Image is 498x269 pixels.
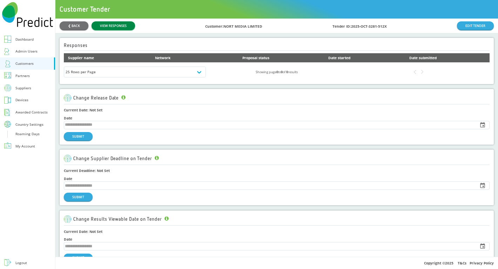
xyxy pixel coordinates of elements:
div: Admin Users [15,48,38,55]
div: Tender ID: 2025-OCT-3281-512X [332,21,387,30]
div: Customer: NORT MEDIA LIMITED [205,21,262,30]
div: Copyright © 2025 [55,257,498,269]
div: Devices [15,97,28,103]
h4: Date [64,177,490,181]
img: Predict Mobile [2,2,53,27]
div: Country Settings [15,123,43,126]
div: Network [155,55,207,61]
div: Change Results Viewable Date on Tender [64,215,169,223]
div: Customers [15,60,34,67]
div: Date started [305,55,373,61]
div: Showing page to of results [206,69,348,75]
h2: Responses [64,43,88,48]
h4: Date [64,237,490,241]
div: Date submitted [382,55,464,61]
h1: Current Deadline: Not Set [64,167,490,174]
div: Suppliers [15,85,31,91]
button: SUBMIT [64,193,93,201]
b: 0 [286,70,288,74]
button: Choose date [477,180,489,192]
div: Roaming Days [15,131,40,137]
button: Choose date [477,119,489,131]
div: Change Supplier Deadline on Tender [64,155,159,162]
div: Logout [15,260,27,266]
div: Proposal status [215,55,296,61]
a: T&Cs [458,261,466,265]
div: 25 Rows per Page [66,69,204,75]
div: Partners [15,73,30,79]
a: VIEW RESPONSES [92,21,135,29]
h1: Current Date: Not Set [64,107,490,113]
b: 0 [281,70,283,74]
div: Awarded Contracts [15,109,48,116]
div: Supplier name [68,55,147,61]
a: Privacy Policy [470,261,494,265]
h4: Date [64,116,490,120]
button: SUBMIT [64,254,93,262]
div: Change Release Date [64,94,126,102]
div: My Account [15,143,35,150]
button: SUBMIT [64,132,93,140]
b: 0 [276,70,278,74]
a: EDIT TENDER [457,21,494,29]
button: Choose date [477,240,489,252]
div: Dashboard [15,36,34,43]
button: ❮ BACK [60,21,88,29]
h1: Current Date: Not Set [64,228,490,235]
